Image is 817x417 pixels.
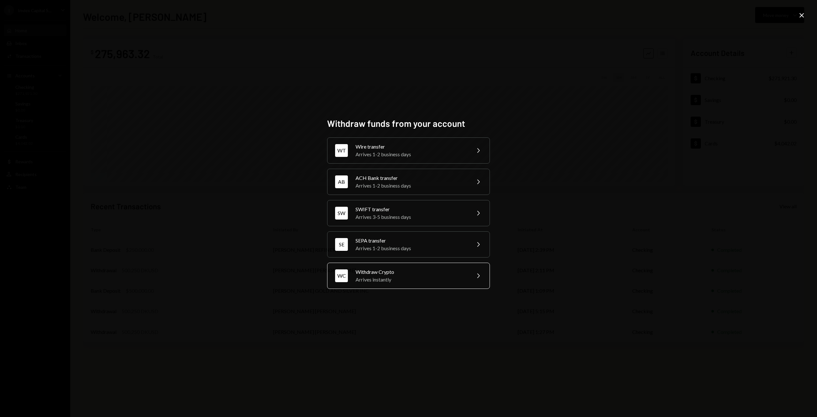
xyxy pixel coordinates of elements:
button: SWSWIFT transferArrives 3-5 business days [327,200,490,226]
div: WT [335,144,348,157]
button: WCWithdraw CryptoArrives instantly [327,263,490,289]
div: Arrives instantly [356,276,467,283]
div: ACH Bank transfer [356,174,467,182]
div: Arrives 1-2 business days [356,151,467,158]
button: WTWire transferArrives 1-2 business days [327,137,490,164]
div: Wire transfer [356,143,467,151]
button: SESEPA transferArrives 1-2 business days [327,231,490,258]
div: Arrives 1-2 business days [356,182,467,189]
h2: Withdraw funds from your account [327,117,490,130]
div: SWIFT transfer [356,205,467,213]
div: Arrives 1-2 business days [356,244,467,252]
div: SEPA transfer [356,237,467,244]
div: AB [335,175,348,188]
div: SE [335,238,348,251]
div: Arrives 3-5 business days [356,213,467,221]
div: WC [335,269,348,282]
div: SW [335,207,348,220]
div: Withdraw Crypto [356,268,467,276]
button: ABACH Bank transferArrives 1-2 business days [327,169,490,195]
